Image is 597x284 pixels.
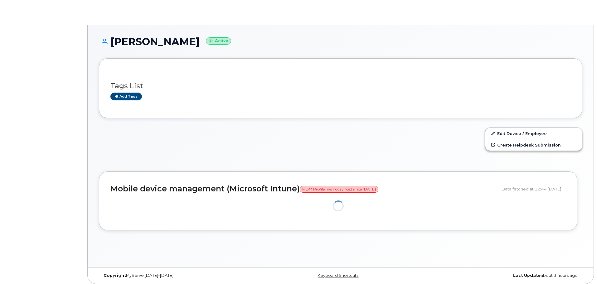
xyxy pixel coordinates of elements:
span: MDM Profile has not synced since [DATE] [300,186,378,193]
h3: Tags List [110,82,571,90]
small: Active [206,37,231,45]
h2: Mobile device management (Microsoft Intune) [110,185,497,193]
div: MyServe [DATE]–[DATE] [99,273,260,278]
a: Add tags [110,93,142,100]
div: Data fetched at 12:44 [DATE] [502,183,566,195]
strong: Last Update [513,273,541,278]
strong: Copyright [104,273,126,278]
a: Keyboard Shortcuts [318,273,358,278]
a: Edit Device / Employee [485,128,582,139]
h1: [PERSON_NAME] [99,36,582,47]
div: about 3 hours ago [421,273,582,278]
a: Create Helpdesk Submission [485,139,582,151]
